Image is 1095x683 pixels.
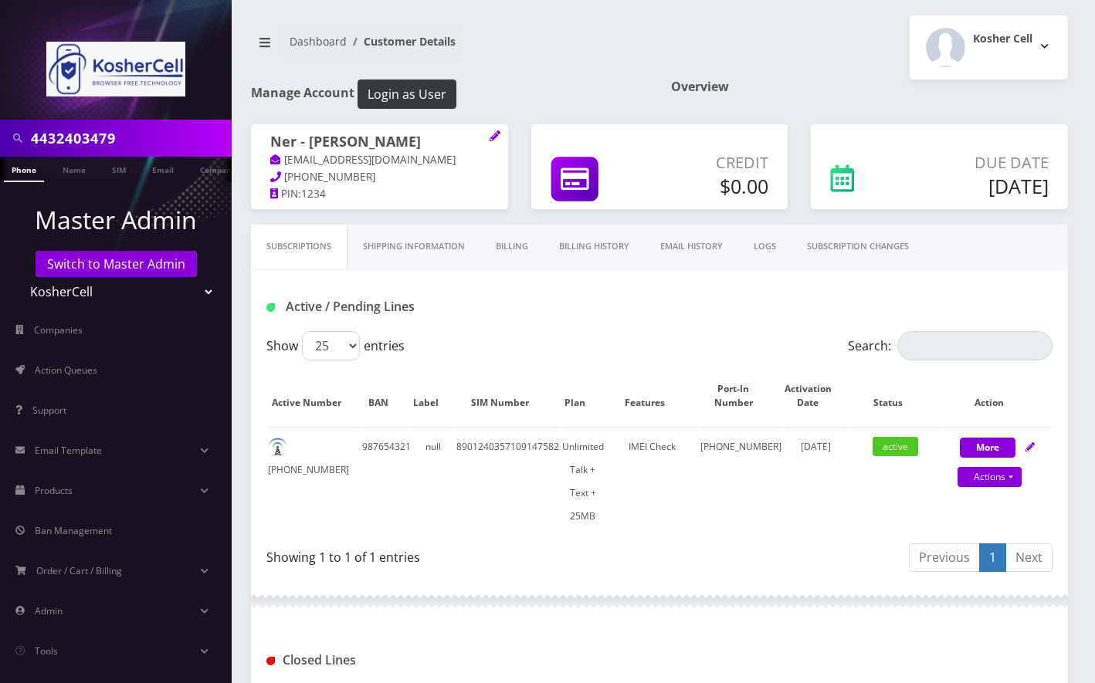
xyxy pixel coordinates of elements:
th: Active Number: activate to sort column ascending [268,367,361,425]
a: EMAIL HISTORY [645,225,738,269]
select: Showentries [302,331,360,360]
a: Subscriptions [251,225,347,269]
a: Billing History [544,225,645,269]
a: Login as User [354,84,456,101]
a: Actions [958,467,1022,487]
img: Active / Pending Lines [266,303,275,312]
a: 1 [979,543,1006,572]
span: Order / Cart / Billing [36,564,122,577]
h1: Overview [671,79,1068,94]
th: Activation Date: activate to sort column ascending [784,367,848,425]
span: [DATE] [801,440,831,453]
th: Action: activate to sort column ascending [944,367,1051,425]
button: Kosher Cell [910,15,1068,79]
th: BAN: activate to sort column ascending [362,367,412,425]
h5: [DATE] [911,174,1049,198]
th: SIM Number: activate to sort column ascending [456,367,560,425]
li: Customer Details [347,33,456,49]
input: Search: [897,331,1053,360]
button: More [960,438,1015,458]
a: Phone [4,157,44,182]
th: Port-In Number: activate to sort column ascending [700,367,782,425]
a: Company [192,157,244,181]
label: Show entries [266,331,405,360]
nav: breadcrumb [251,25,648,69]
a: Switch to Master Admin [36,251,197,277]
a: Next [1005,543,1053,572]
td: [PHONE_NUMBER] [700,427,782,536]
a: SIM [104,157,134,181]
img: KosherCell [46,42,185,96]
span: Ban Management [35,524,112,537]
a: Shipping Information [347,225,480,269]
span: Companies [34,323,83,336]
a: LOGS [738,225,792,269]
h1: Closed Lines [266,653,513,668]
span: Tools [35,644,58,658]
a: Previous [909,543,980,572]
span: Email Template [35,444,102,457]
p: Credit [651,151,768,174]
label: Search: [848,331,1053,360]
th: Label: activate to sort column ascending [412,367,454,425]
a: PIN: [270,187,301,202]
a: Billing [480,225,544,269]
input: Search in Company [31,123,228,153]
h1: Active / Pending Lines [266,299,513,314]
th: Plan: activate to sort column ascending [561,367,605,425]
a: Email [144,157,181,181]
th: Features: activate to sort column ascending [606,367,699,425]
a: [EMAIL_ADDRESS][DOMAIN_NAME] [270,153,456,168]
img: default.png [268,438,287,457]
th: Status: activate to sort column ascending [849,367,942,425]
span: [PHONE_NUMBER] [284,170,375,184]
span: Support [32,404,66,417]
td: 987654321 [362,427,412,536]
td: 8901240357109147582 [456,427,560,536]
img: Closed Lines [266,657,275,665]
button: Login as User [358,79,456,109]
span: Admin [35,604,63,617]
div: IMEI Check [606,435,699,458]
span: Products [35,484,73,497]
a: Dashboard [290,34,347,49]
td: null [412,427,454,536]
h1: Ner - [PERSON_NAME] [270,134,489,152]
span: Action Queues [35,363,97,377]
td: Unlimited Talk + Text + 25MB [561,427,605,536]
a: SUBSCRIPTION CHANGES [792,225,924,269]
span: active [873,437,918,456]
h1: Manage Account [251,79,648,109]
h2: Kosher Cell [973,32,1032,46]
h5: $0.00 [651,174,768,198]
a: Name [55,157,93,181]
span: 1234 [301,187,326,201]
div: Showing 1 to 1 of 1 entries [266,542,648,566]
td: [PHONE_NUMBER] [268,427,361,536]
p: Due Date [911,151,1049,174]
